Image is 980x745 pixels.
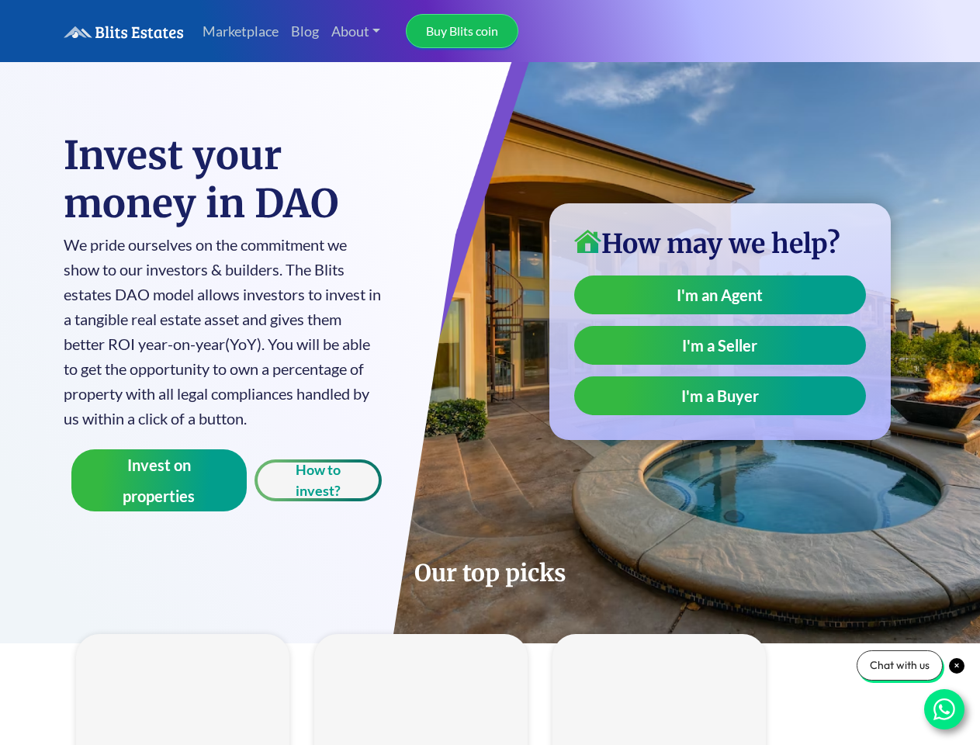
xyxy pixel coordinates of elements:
a: Buy Blits coin [406,14,518,48]
h1: Invest your money in DAO [64,132,383,228]
a: I'm a Buyer [574,376,866,415]
h3: How may we help? [574,228,866,260]
div: Chat with us [857,650,943,681]
button: How to invest? [255,459,382,501]
p: We pride ourselves on the commitment we show to our investors & builders. The Blits estates DAO m... [64,232,383,431]
a: Blog [285,15,325,48]
button: Invest on properties [71,449,248,511]
img: home-icon [574,230,601,253]
a: About [325,15,387,48]
a: I'm an Agent [574,275,866,314]
img: logo.6a08bd47fd1234313fe35534c588d03a.svg [64,26,184,39]
a: I'm a Seller [574,326,866,365]
h2: Our top picks [64,558,917,587]
a: Marketplace [196,15,285,48]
